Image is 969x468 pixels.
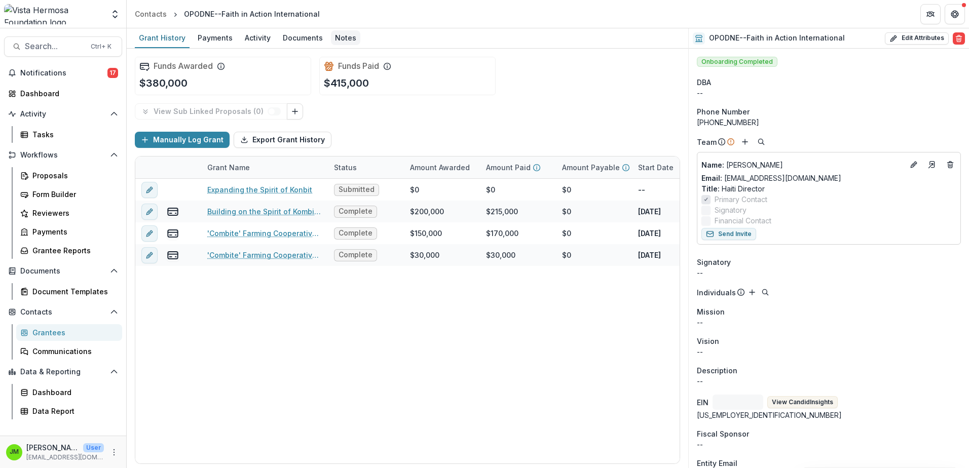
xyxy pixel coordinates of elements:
div: $0 [562,206,571,217]
div: Grant Name [201,157,328,178]
div: $150,000 [410,228,442,239]
span: Phone Number [697,106,750,117]
h2: Funds Awarded [154,61,213,71]
h2: Funds Paid [338,61,379,71]
div: $0 [562,228,571,239]
button: edit [141,247,158,263]
span: 17 [107,68,118,78]
button: Search... [4,36,122,57]
div: Payments [194,30,237,45]
button: Open Contacts [4,304,122,320]
div: $0 [486,184,495,195]
span: Description [697,365,737,376]
a: Proposals [16,167,122,184]
button: Partners [920,4,941,24]
button: Add [746,286,758,298]
button: Open Activity [4,106,122,122]
p: [EMAIL_ADDRESS][DOMAIN_NAME] [26,453,104,462]
span: Contacts [20,308,106,317]
p: [DATE] [638,228,661,239]
a: Email: [EMAIL_ADDRESS][DOMAIN_NAME] [701,173,841,183]
div: [PHONE_NUMBER] [697,117,961,128]
span: DBA [697,77,711,88]
span: Signatory [697,257,731,267]
div: -- [697,267,961,278]
div: $0 [562,184,571,195]
div: Payments [32,226,114,237]
div: $30,000 [410,250,439,260]
a: 'Combite' Farming Cooperatives - OPODNE/Faith in Action International [207,228,322,239]
a: Building on the Spirit of Kombit - Organisation Peuple Œcuménique du Nord-Est (OPODNE) - Organisa... [207,206,322,217]
div: Amount Paid [480,157,556,178]
div: Notes [331,30,360,45]
span: Financial Contact [715,215,771,226]
span: Documents [20,267,106,276]
button: View CandidInsights [767,396,838,408]
p: User [83,443,104,452]
div: Data Report [32,406,114,416]
div: OPODNE--Faith in Action International [184,9,320,19]
a: Grantee Reports [16,242,122,259]
div: Dashboard [20,88,114,99]
div: Start Date [632,157,708,178]
div: Grant History [135,30,190,45]
div: Document Templates [32,286,114,297]
a: Communications [16,343,122,360]
nav: breadcrumb [131,7,324,21]
button: Get Help [945,4,965,24]
h2: OPODNE--Faith in Action International [709,34,845,43]
a: Tasks [16,126,122,143]
button: Edit Attributes [885,32,949,45]
span: Submitted [339,185,375,194]
a: Grantees [16,324,122,341]
button: View Sub Linked Proposals (0) [135,103,287,120]
a: Activity [241,28,275,48]
p: $380,000 [139,75,188,91]
button: view-payments [167,206,179,218]
div: -- [697,439,961,450]
span: Primary Contact [715,194,767,205]
div: Amount Awarded [404,157,480,178]
p: [PERSON_NAME] [701,160,904,170]
div: Start Date [632,162,680,173]
button: Link Grants [287,103,303,120]
button: Open entity switcher [108,4,122,24]
p: [DATE] [638,250,661,260]
div: Communications [32,346,114,357]
span: Data & Reporting [20,368,106,376]
div: Amount Awarded [404,162,476,173]
p: -- [697,346,961,357]
button: edit [141,225,158,242]
button: Open Data & Reporting [4,364,122,380]
div: Proposals [32,170,114,181]
p: -- [638,184,645,195]
p: Team [697,137,717,147]
a: Notes [331,28,360,48]
p: [DATE] [638,206,661,217]
div: [US_EMPLOYER_IDENTIFICATION_NUMBER] [697,410,961,420]
button: Open Workflows [4,147,122,163]
div: Grantees [32,327,114,338]
div: Form Builder [32,189,114,200]
div: $200,000 [410,206,444,217]
img: Vista Hermosa Foundation logo [4,4,104,24]
div: $0 [562,250,571,260]
p: $415,000 [324,75,369,91]
button: More [108,446,120,458]
div: Grantee Reports [32,245,114,256]
a: Dashboard [4,85,122,102]
a: 'Combite' Farming Cooperatives - Faith in Action International/ Organisation Peuple Ecuménique du... [207,250,322,260]
span: Workflows [20,151,106,160]
a: Name: [PERSON_NAME] [701,160,904,170]
span: Vision [697,336,719,346]
span: Title : [701,184,720,193]
button: Deletes [944,159,956,171]
button: Notifications17 [4,65,122,81]
a: Contacts [131,7,171,21]
a: Data Report [16,403,122,419]
a: Go to contact [924,157,940,173]
button: Add [739,136,751,148]
div: Contacts [135,9,167,19]
button: Export Grant History [234,132,331,148]
p: Amount Paid [486,162,531,173]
